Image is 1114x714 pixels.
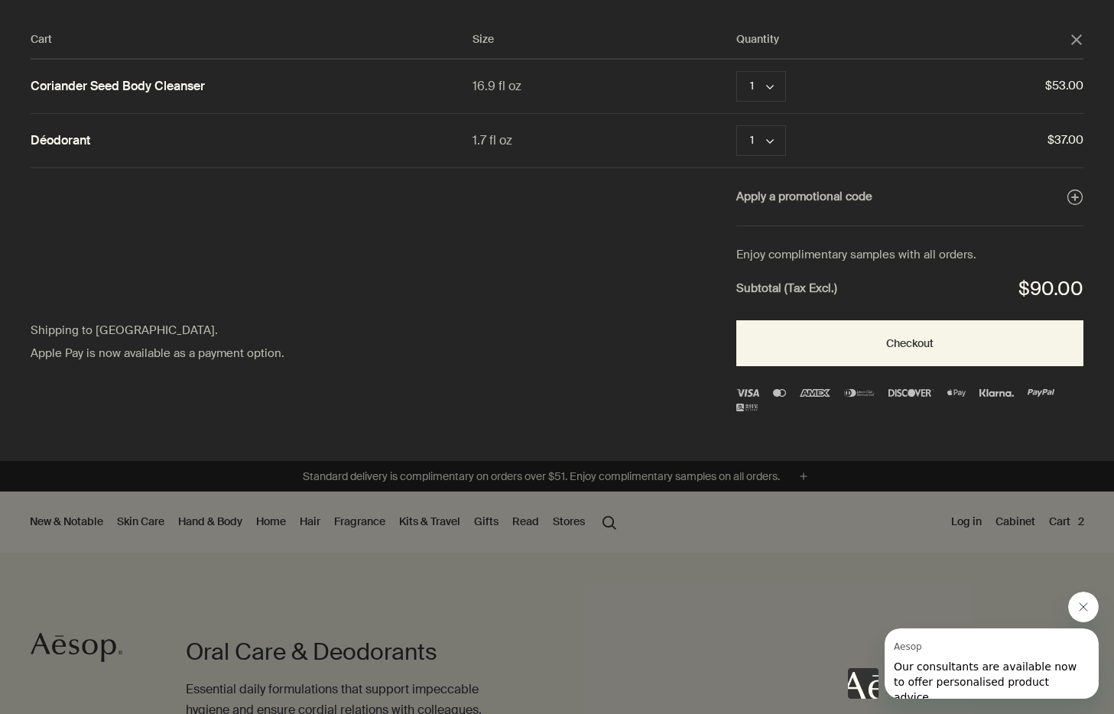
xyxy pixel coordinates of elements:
[1018,273,1083,306] div: $90.00
[736,279,837,299] strong: Subtotal (Tax Excl.)
[473,130,736,151] div: 1.7 fl oz
[1068,592,1099,622] iframe: Close message from Aesop
[979,389,1013,397] img: klarna (1)
[31,133,90,149] a: Déodorant
[31,79,205,95] a: Coriander Seed Body Cleanser
[850,76,1083,96] span: $53.00
[773,389,785,397] img: Mastercard Logo
[31,31,473,49] div: Cart
[473,31,736,49] div: Size
[800,389,830,397] img: Amex Logo
[736,389,760,397] img: Visa Logo
[844,389,875,397] img: diners-club-international-2
[888,389,934,397] img: discover-3
[9,32,192,75] span: Our consultants are available now to offer personalised product advice.
[885,628,1099,699] iframe: Message from Aesop
[848,668,879,699] iframe: no content
[736,404,758,411] img: alipay-logo
[736,125,786,156] button: Quantity 1
[850,131,1083,151] span: $37.00
[736,187,1083,207] button: Apply a promotional code
[736,245,1083,265] div: Enjoy complimentary samples with all orders.
[31,321,347,341] div: Shipping to [GEOGRAPHIC_DATA].
[947,389,966,397] img: Apple Pay
[1028,389,1055,397] img: PayPal Logo
[848,592,1099,699] div: Aesop says "Our consultants are available now to offer personalised product advice.". Open messag...
[736,31,1070,49] div: Quantity
[736,320,1083,366] button: Checkout
[736,71,786,102] button: Quantity 1
[31,344,347,364] div: Apple Pay is now available as a payment option.
[1070,33,1083,47] button: Close
[473,76,736,96] div: 16.9 fl oz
